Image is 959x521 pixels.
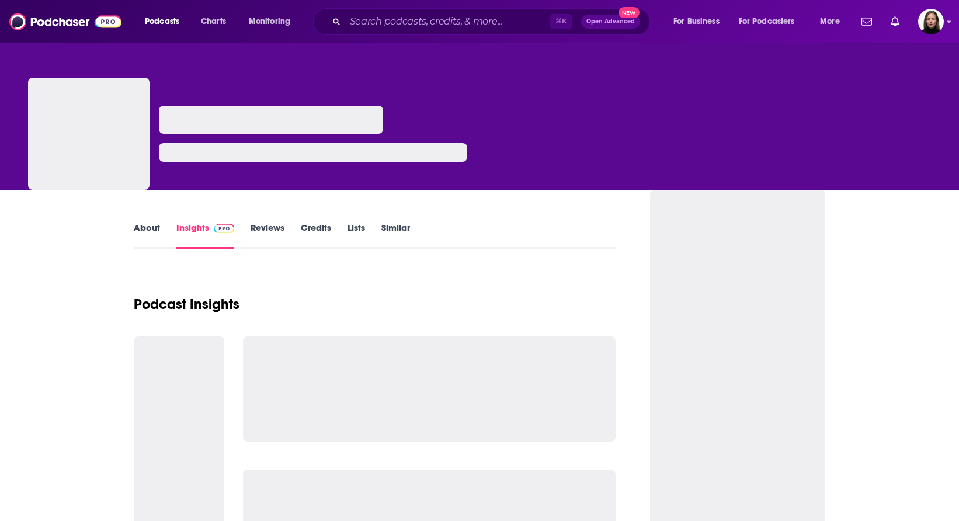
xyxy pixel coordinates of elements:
span: Charts [201,13,226,30]
input: Search podcasts, credits, & more... [345,12,550,31]
span: More [820,13,840,30]
span: For Podcasters [739,13,795,30]
a: Credits [301,222,331,249]
button: open menu [137,12,194,31]
button: open menu [241,12,305,31]
span: Logged in as BevCat3 [918,9,944,34]
a: Lists [348,222,365,249]
span: Monitoring [249,13,290,30]
a: InsightsPodchaser Pro [176,222,234,249]
span: Open Advanced [586,19,635,25]
img: User Profile [918,9,944,34]
img: Podchaser - Follow, Share and Rate Podcasts [9,11,121,33]
a: Similar [381,222,410,249]
button: Open AdvancedNew [581,15,640,29]
h1: Podcast Insights [134,296,239,313]
div: Search podcasts, credits, & more... [324,8,661,35]
a: Show notifications dropdown [886,12,904,32]
span: New [619,7,640,18]
a: About [134,222,160,249]
span: ⌘ K [550,14,572,29]
button: Show profile menu [918,9,944,34]
button: open menu [812,12,854,31]
a: Reviews [251,222,284,249]
button: open menu [731,12,812,31]
a: Charts [193,12,233,31]
a: Show notifications dropdown [857,12,877,32]
span: Podcasts [145,13,179,30]
button: open menu [665,12,734,31]
span: For Business [673,13,720,30]
img: Podchaser Pro [214,224,234,233]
